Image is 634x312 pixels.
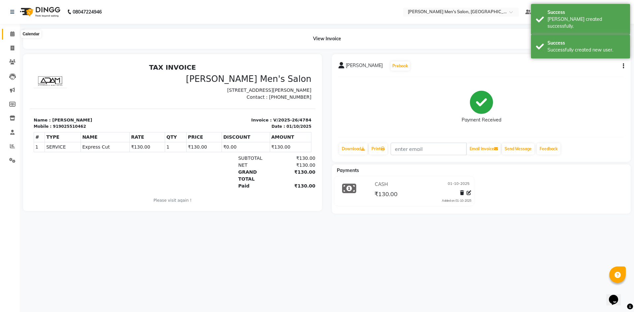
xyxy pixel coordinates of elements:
[4,71,15,81] th: #
[245,101,286,108] div: ₹130.00
[369,143,387,155] a: Print
[547,47,625,53] div: Successfully created new user.
[192,71,240,81] th: DISCOUNT
[606,286,627,305] iframe: chat widget
[147,26,282,33] p: [STREET_ADDRESS][PERSON_NAME]
[23,63,56,69] div: 919025510462
[21,30,41,38] div: Calendar
[374,190,398,199] span: ₹130.00
[4,63,22,69] div: Mobile :
[245,122,286,129] div: ₹130.00
[135,81,157,91] td: 1
[4,56,139,63] p: Name : [PERSON_NAME]
[337,167,359,173] span: Payments
[240,81,281,91] td: ₹130.00
[448,181,470,188] span: 01-10-2025
[23,29,631,49] div: View Invoice
[467,143,501,155] button: Email Invoice
[147,13,282,23] h3: [PERSON_NAME] Men's Salon
[4,137,282,143] p: Please visit again !
[157,71,192,81] th: PRICE
[204,101,245,108] div: NET
[204,122,245,129] div: Paid
[547,9,625,16] div: Success
[147,56,282,63] p: Invoice : V/2025-26/4784
[346,62,383,71] span: [PERSON_NAME]
[391,61,410,71] button: Prebook
[73,3,102,21] b: 08047224946
[462,117,501,123] div: Payment Received
[245,94,286,101] div: ₹130.00
[4,81,15,91] td: 1
[547,16,625,30] div: Bill created successfully.
[547,40,625,47] div: Success
[502,143,534,155] button: Send Message
[204,108,245,122] div: GRAND TOTAL
[15,71,51,81] th: TYPE
[100,71,135,81] th: RATE
[339,143,368,155] a: Download
[157,81,192,91] td: ₹130.00
[17,3,62,21] img: logo
[242,63,255,69] div: Date :
[192,81,240,91] td: ₹0.00
[537,143,560,155] a: Feedback
[257,63,282,69] div: 01/10/2025
[240,71,281,81] th: AMOUNT
[100,81,135,91] td: ₹130.00
[53,83,98,90] span: Express Cut
[204,94,245,101] div: SUBTOTAL
[4,3,282,11] h2: TAX INVOICE
[245,108,286,122] div: ₹130.00
[375,181,388,188] span: CASH
[51,71,100,81] th: NAME
[135,71,157,81] th: QTY
[442,198,471,203] div: Added on 01-10-2025
[15,81,51,91] td: SERVICE
[391,143,467,155] input: enter email
[147,33,282,40] p: Contact : [PHONE_NUMBER]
